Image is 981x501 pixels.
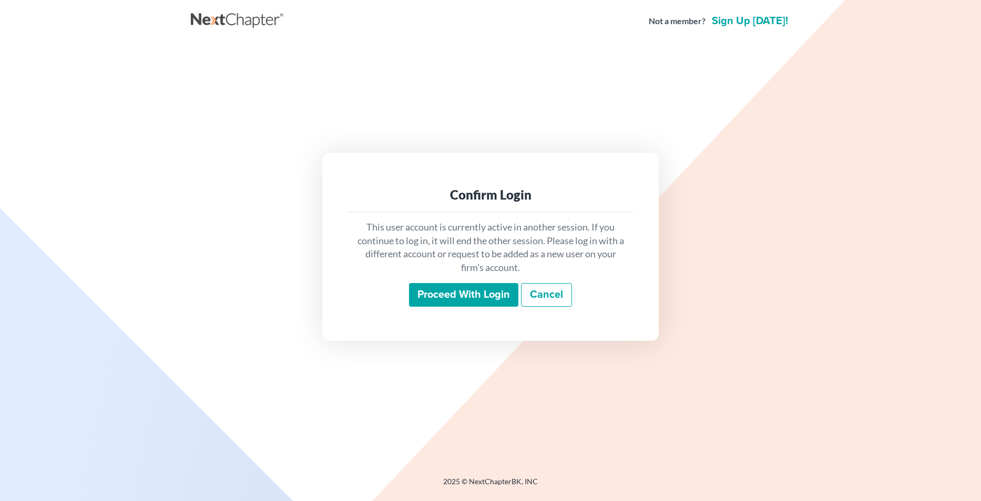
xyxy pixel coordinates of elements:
[356,221,625,275] p: This user account is currently active in another session. If you continue to log in, it will end ...
[521,283,572,307] a: Cancel
[710,16,790,26] a: Sign up [DATE]!
[649,15,706,27] strong: Not a member?
[409,283,518,307] input: Proceed with login
[356,186,625,203] div: Confirm Login
[191,476,790,495] div: 2025 © NextChapterBK, INC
